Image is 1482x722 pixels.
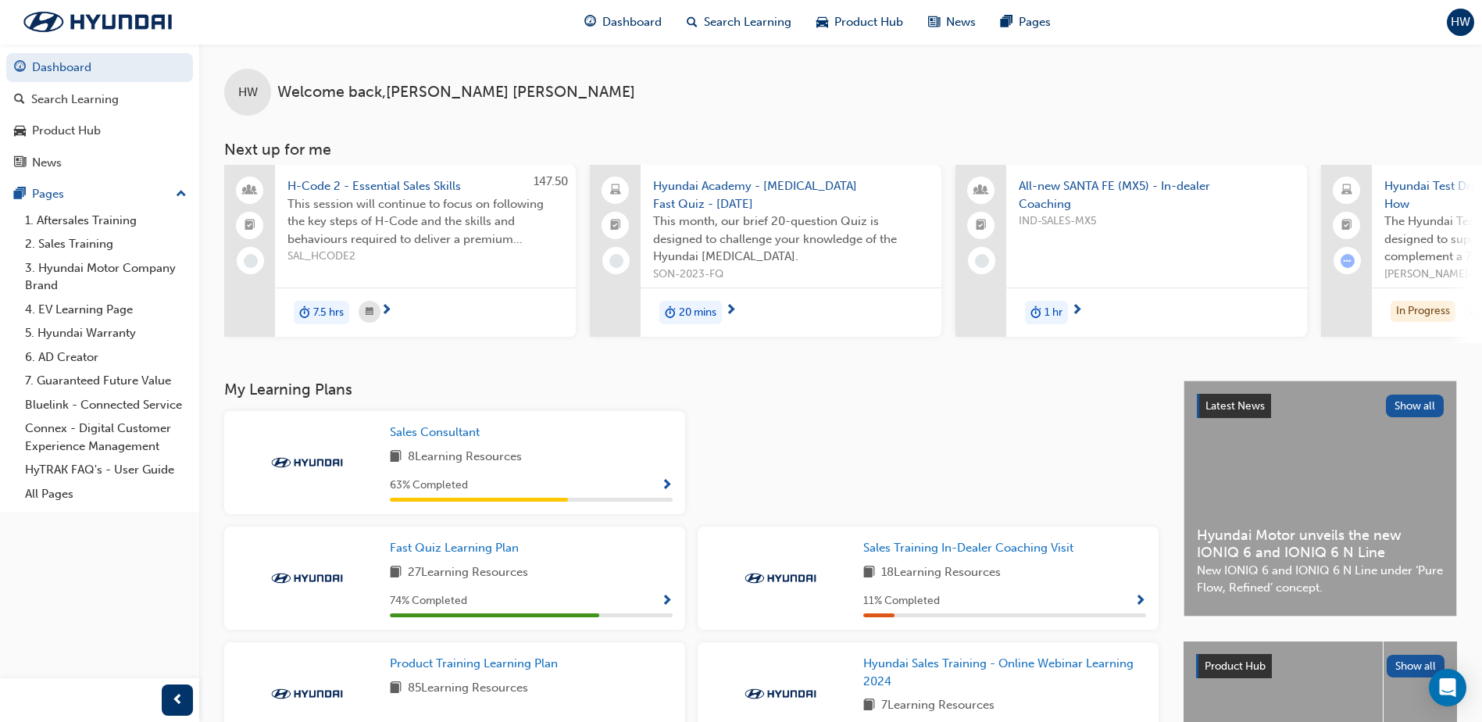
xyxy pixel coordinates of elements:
[224,381,1159,399] h3: My Learning Plans
[863,656,1134,688] span: Hyundai Sales Training - Online Webinar Learning 2024
[674,6,804,38] a: search-iconSearch Learning
[665,302,676,323] span: duration-icon
[299,302,310,323] span: duration-icon
[1001,13,1012,32] span: pages-icon
[19,369,193,393] a: 7. Guaranteed Future Value
[14,156,26,170] span: news-icon
[816,13,828,32] span: car-icon
[1045,304,1062,322] span: 1 hr
[1030,302,1041,323] span: duration-icon
[976,216,987,236] span: booktick-icon
[1447,9,1474,36] button: HW
[572,6,674,38] a: guage-iconDashboard
[1196,654,1445,679] a: Product HubShow all
[610,216,621,236] span: booktick-icon
[863,696,875,716] span: book-icon
[928,13,940,32] span: news-icon
[366,302,373,322] span: calendar-icon
[19,416,193,458] a: Connex - Digital Customer Experience Management
[390,656,558,670] span: Product Training Learning Plan
[390,592,467,610] span: 74 % Completed
[737,686,823,702] img: Trak
[6,180,193,209] button: Pages
[1019,213,1295,231] span: IND-SALES-MX5
[19,482,193,506] a: All Pages
[6,148,193,177] a: News
[19,345,193,370] a: 6. AD Creator
[176,184,187,205] span: up-icon
[408,679,528,699] span: 85 Learning Resources
[1134,595,1146,609] span: Show Progress
[19,393,193,417] a: Bluelink - Connected Service
[19,232,193,256] a: 2. Sales Training
[1071,304,1083,318] span: next-icon
[390,655,564,673] a: Product Training Learning Plan
[31,91,119,109] div: Search Learning
[19,321,193,345] a: 5. Hyundai Warranty
[602,13,662,31] span: Dashboard
[1451,13,1470,31] span: HW
[390,563,402,583] span: book-icon
[834,13,903,31] span: Product Hub
[1387,655,1445,677] button: Show all
[287,177,563,195] span: H-Code 2 - Essential Sales Skills
[725,304,737,318] span: next-icon
[946,13,976,31] span: News
[6,53,193,82] a: Dashboard
[1205,659,1266,673] span: Product Hub
[609,254,623,268] span: learningRecordVerb_NONE-icon
[32,154,62,172] div: News
[287,195,563,248] span: This session will continue to focus on following the key steps of H-Code and the skills and behav...
[1134,592,1146,611] button: Show Progress
[19,256,193,298] a: 3. Hyundai Motor Company Brand
[863,655,1146,690] a: Hyundai Sales Training - Online Webinar Learning 2024
[8,5,187,38] img: Trak
[14,93,25,107] span: search-icon
[390,425,480,439] span: Sales Consultant
[1197,527,1444,562] span: Hyundai Motor unveils the new IONIQ 6 and IONIQ 6 N Line
[863,539,1080,557] a: Sales Training In-Dealer Coaching Visit
[244,254,258,268] span: learningRecordVerb_NONE-icon
[1391,301,1455,322] div: In Progress
[238,84,258,102] span: HW
[264,686,350,702] img: Trak
[14,61,26,75] span: guage-icon
[863,592,940,610] span: 11 % Completed
[277,84,635,102] span: Welcome back , [PERSON_NAME] [PERSON_NAME]
[1429,669,1466,706] div: Open Intercom Messenger
[534,174,568,188] span: 147.50
[653,213,929,266] span: This month, our brief 20-question Quiz is designed to challenge your knowledge of the Hyundai [ME...
[863,563,875,583] span: book-icon
[976,180,987,201] span: people-icon
[610,180,621,201] span: laptop-icon
[19,209,193,233] a: 1. Aftersales Training
[1184,381,1457,617] a: Latest NewsShow allHyundai Motor unveils the new IONIQ 6 and IONIQ 6 N LineNew IONIQ 6 and IONIQ ...
[408,563,528,583] span: 27 Learning Resources
[14,188,26,202] span: pages-icon
[881,696,995,716] span: 7 Learning Resources
[881,563,1001,583] span: 18 Learning Resources
[6,85,193,114] a: Search Learning
[32,185,64,203] div: Pages
[19,298,193,322] a: 4. EV Learning Page
[1470,302,1481,323] span: duration-icon
[1197,394,1444,419] a: Latest NewsShow all
[224,165,576,337] a: 147.50H-Code 2 - Essential Sales SkillsThis session will continue to focus on following the key s...
[1341,180,1352,201] span: laptop-icon
[390,448,402,467] span: book-icon
[955,165,1307,337] a: All-new SANTA FE (MX5) - In-dealer CoachingIND-SALES-MX5duration-icon1 hr
[584,13,596,32] span: guage-icon
[245,180,255,201] span: people-icon
[988,6,1063,38] a: pages-iconPages
[390,679,402,699] span: book-icon
[390,541,519,555] span: Fast Quiz Learning Plan
[6,116,193,145] a: Product Hub
[653,266,929,284] span: SON-2023-FQ
[590,165,941,337] a: Hyundai Academy - [MEDICAL_DATA] Fast Quiz - [DATE]This month, our brief 20-question Quiz is desi...
[32,122,101,140] div: Product Hub
[1205,399,1265,413] span: Latest News
[390,477,468,495] span: 63 % Completed
[1341,216,1352,236] span: booktick-icon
